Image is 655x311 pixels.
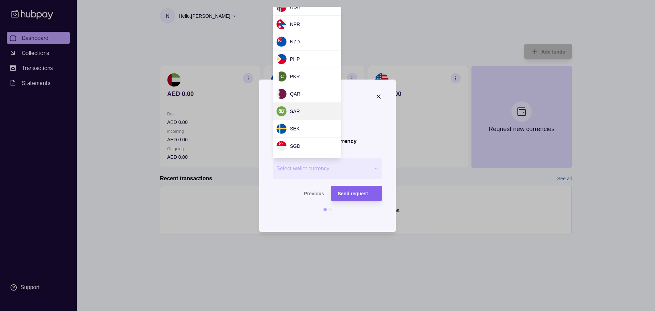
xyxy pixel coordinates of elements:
[276,89,287,99] img: qa
[276,54,287,64] img: ph
[290,109,300,114] span: SAR
[276,37,287,47] img: nz
[276,106,287,116] img: sa
[276,19,287,29] img: np
[276,124,287,134] img: se
[290,91,300,97] span: QAR
[290,4,300,10] span: NOK
[276,141,287,151] img: sg
[276,71,287,82] img: pk
[290,39,300,44] span: NZD
[290,126,300,131] span: SEK
[276,2,287,12] img: no
[290,143,300,149] span: SGD
[290,22,300,27] span: NPR
[290,56,300,62] span: PHP
[290,74,300,79] span: PKR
